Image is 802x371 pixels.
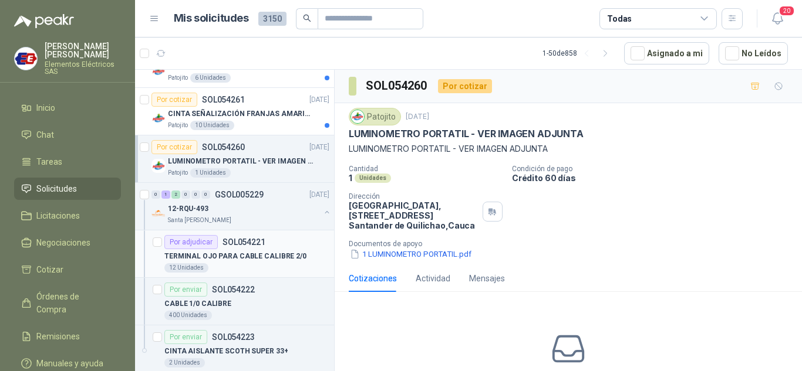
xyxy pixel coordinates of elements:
div: Por enviar [164,282,207,297]
span: Órdenes de Compra [36,290,110,316]
a: Remisiones [14,325,121,348]
div: Unidades [355,173,391,183]
p: Cantidad [349,165,503,173]
p: Elementos Eléctricos SAS [45,61,121,75]
p: Patojito [168,121,188,130]
span: Cotizar [36,263,63,276]
p: [DATE] [309,94,329,105]
div: 10 Unidades [190,121,234,130]
div: Por adjudicar [164,235,218,249]
p: Crédito 60 días [512,173,797,183]
p: Documentos de apoyo [349,240,797,248]
span: Licitaciones [36,209,80,222]
p: [PERSON_NAME] [PERSON_NAME] [45,42,121,59]
div: Por enviar [164,330,207,344]
span: search [303,14,311,22]
p: SOL054221 [223,238,265,246]
div: 0 [201,190,210,199]
span: Manuales y ayuda [36,357,103,370]
a: Órdenes de Compra [14,285,121,321]
a: Por cotizarSOL054261[DATE] Company LogoCINTA SEÑALIZACIÓN FRANJAS AMARILLAS NEGRAPatojito10 Unidades [135,88,334,135]
a: Inicio [14,97,121,119]
div: Mensajes [469,272,505,285]
div: 0 [151,190,160,199]
p: SOL054223 [212,333,255,341]
div: Todas [607,12,632,25]
span: Negociaciones [36,236,90,249]
span: 3150 [258,12,287,26]
p: LUMINOMETRO PORTATIL - VER IMAGEN ADJUNTA [349,142,788,155]
p: [DATE] [309,189,329,200]
h1: Mis solicitudes [174,10,249,27]
p: GSOL005229 [215,190,264,199]
img: Company Logo [151,64,166,78]
button: 20 [767,8,788,29]
p: CINTA AISLANTE SCOTH SUPER 33+ [164,346,288,357]
div: 0 [181,190,190,199]
div: 400 Unidades [164,311,212,320]
button: 1 LUMINOMETRO PORTATIL.pdf [349,248,473,260]
img: Company Logo [351,110,364,123]
img: Company Logo [151,111,166,125]
span: Chat [36,128,54,141]
div: 2 Unidades [164,358,205,367]
a: Tareas [14,151,121,173]
p: Patojito [168,168,188,178]
img: Company Logo [15,47,37,70]
div: 0 [191,190,200,199]
p: [DATE] [406,111,429,122]
span: Remisiones [36,330,80,343]
p: CINTA SEÑALIZACIÓN FRANJAS AMARILLAS NEGRA [168,108,314,120]
p: Santa [PERSON_NAME] [168,216,231,225]
div: Patojito [349,108,401,125]
div: 1 Unidades [190,168,231,178]
a: Negociaciones [14,232,121,254]
button: No Leídos [719,42,788,64]
div: Actividad [416,272,450,285]
p: Dirección [349,192,478,200]
p: LUMINOMETRO PORTATIL - VER IMAGEN ADJUNTA [349,128,584,140]
p: [GEOGRAPHIC_DATA], [STREET_ADDRESS] Santander de Quilichao , Cauca [349,200,478,230]
span: Tareas [36,155,62,168]
img: Logo peakr [14,14,74,28]
p: Condición de pago [512,165,797,173]
a: Por adjudicarSOL054221TERMINAL OJO PARA CABLE CALIBRE 2/012 Unidades [135,230,334,278]
p: 1 [349,173,352,183]
a: Por enviarSOL054222CABLE 1/0 CALIBRE400 Unidades [135,278,334,325]
button: Asignado a mi [624,42,709,64]
div: 6 Unidades [190,73,231,83]
p: [DATE] [309,142,329,153]
a: Chat [14,124,121,146]
a: Cotizar [14,258,121,281]
p: SOL054261 [202,96,245,104]
p: LUMINOMETRO PORTATIL - VER IMAGEN ADJUNTA [168,156,314,167]
div: 12 Unidades [164,263,208,273]
div: Cotizaciones [349,272,397,285]
img: Company Logo [151,159,166,173]
div: 1 - 50 de 858 [542,44,615,63]
p: 12-RQU-493 [168,203,208,215]
a: Licitaciones [14,205,121,227]
p: CABLE 1/0 CALIBRE [164,298,231,309]
div: 2 [171,190,180,199]
div: 1 [161,190,170,199]
p: SOL054222 [212,285,255,294]
span: 20 [779,5,795,16]
h3: SOL054260 [366,77,429,95]
div: Por cotizar [151,140,197,154]
img: Company Logo [151,206,166,220]
div: Por cotizar [438,79,492,93]
p: Patojito [168,73,188,83]
div: Por cotizar [151,93,197,107]
span: Inicio [36,101,55,114]
p: SOL054260 [202,143,245,151]
a: 0 1 2 0 0 0 GSOL005229[DATE] Company Logo12-RQU-493Santa [PERSON_NAME] [151,188,332,225]
p: TERMINAL OJO PARA CABLE CALIBRE 2/0 [164,251,306,262]
a: Solicitudes [14,178,121,200]
span: Solicitudes [36,182,77,195]
a: Por cotizarSOL054260[DATE] Company LogoLUMINOMETRO PORTATIL - VER IMAGEN ADJUNTAPatojito1 Unidades [135,135,334,183]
